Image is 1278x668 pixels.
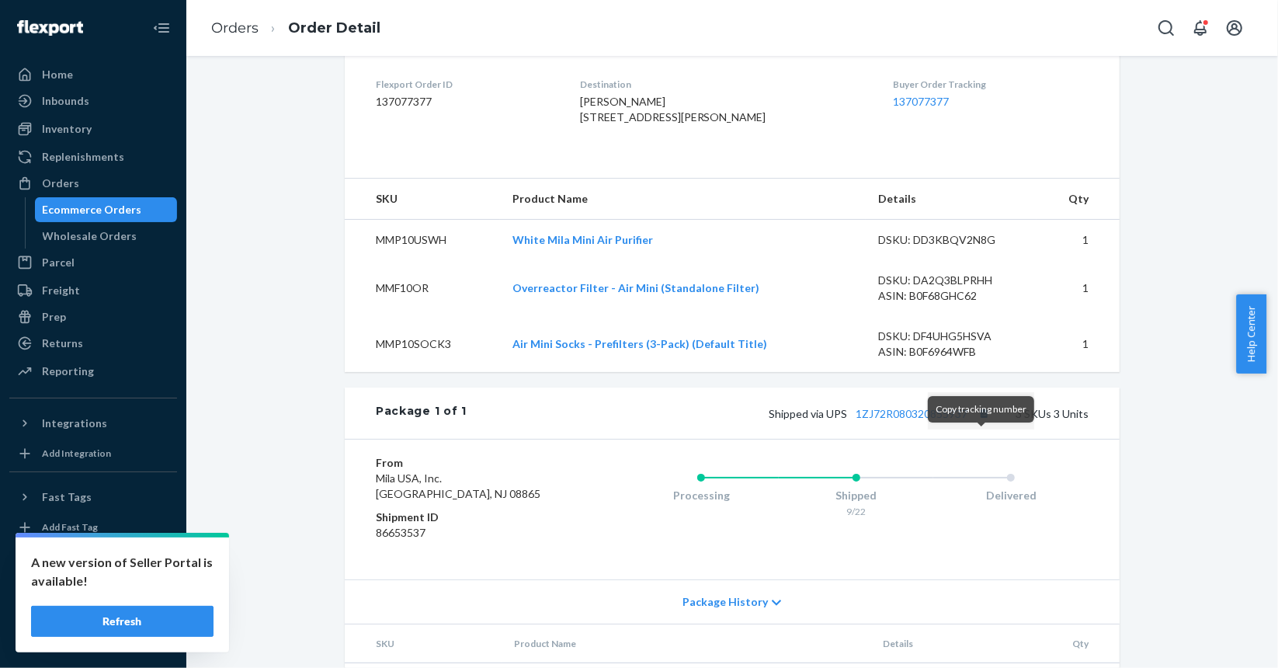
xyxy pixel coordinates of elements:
a: 137077377 [893,95,949,108]
div: Freight [42,283,80,298]
a: Home [9,62,177,87]
a: 1ZJ72R080320855937 [856,407,967,420]
th: SKU [345,625,502,663]
a: Orders [9,171,177,196]
a: Settings [9,545,177,570]
a: Ecommerce Orders [35,197,178,222]
th: Qty [1037,179,1120,220]
a: Inbounds [9,89,177,113]
button: Integrations [9,411,177,436]
a: Freight [9,278,177,303]
button: Fast Tags [9,485,177,510]
a: Talk to Support [9,572,177,597]
dd: 137077377 [376,94,555,110]
button: Open Search Box [1151,12,1182,43]
div: Replenishments [42,149,124,165]
span: Package History [682,594,768,610]
dt: From [376,455,561,471]
span: [PERSON_NAME] [STREET_ADDRESS][PERSON_NAME] [580,95,766,124]
dt: Destination [580,78,869,91]
a: Wholesale Orders [35,224,178,249]
div: DSKU: DA2Q3BLPRHH [878,273,1024,288]
a: Overreactor Filter - Air Mini (Standalone Filter) [512,281,759,294]
a: Help Center [9,598,177,623]
div: DSKU: DF4UHG5HSVA [878,329,1024,344]
div: Prep [42,309,66,325]
td: 1 [1037,220,1120,261]
th: Qty [1040,625,1120,663]
a: Add Integration [9,442,177,465]
div: Parcel [42,255,75,270]
th: Details [866,179,1037,220]
div: Orders [42,176,79,191]
a: Replenishments [9,144,177,169]
dd: 86653537 [376,525,561,541]
a: Air Mini Socks - Prefilters (3-Pack) (Default Title) [512,337,767,350]
div: Delivered [933,488,1089,503]
button: Give Feedback [9,625,177,649]
dt: Shipment ID [376,510,561,525]
button: Help Center [1236,294,1266,374]
th: Details [870,625,1041,663]
a: Orders [211,19,259,37]
button: Refresh [31,606,214,637]
div: ASIN: B0F6964WFB [878,344,1024,360]
div: Reporting [42,364,94,379]
div: 9/22 [779,505,934,518]
div: Fast Tags [42,489,92,505]
ol: breadcrumbs [199,5,393,51]
td: 1 [1037,260,1120,316]
td: MMP10USWH [345,220,500,261]
div: Wholesale Orders [43,228,137,244]
span: Shipped via UPS [769,407,994,420]
div: ASIN: B0F68GHC62 [878,288,1024,304]
button: Close Navigation [146,12,177,43]
div: Package 1 of 1 [376,403,467,423]
div: Add Integration [42,447,111,460]
a: Parcel [9,250,177,275]
img: Flexport logo [17,20,83,36]
div: 3 SKUs 3 Units [467,403,1089,423]
div: Add Fast Tag [42,520,98,534]
div: Integrations [42,416,107,431]
div: Inbounds [42,93,89,109]
div: Home [42,67,73,82]
dt: Buyer Order Tracking [893,78,1089,91]
a: White Mila Mini Air Purifier [512,233,653,246]
a: Prep [9,304,177,329]
div: DSKU: DD3KBQV2N8G [878,232,1024,248]
a: Inventory [9,117,177,141]
a: Order Detail [288,19,380,37]
dt: Flexport Order ID [376,78,555,91]
span: Copy tracking number [936,403,1026,415]
th: SKU [345,179,500,220]
button: Open account menu [1219,12,1250,43]
p: A new version of Seller Portal is available! [31,553,214,590]
a: Add Fast Tag [9,516,177,539]
td: MMF10OR [345,260,500,316]
div: Inventory [42,121,92,137]
div: Processing [623,488,779,503]
td: MMP10SOCK3 [345,316,500,372]
span: Mila USA, Inc. [GEOGRAPHIC_DATA], NJ 08865 [376,471,540,500]
div: Shipped [779,488,934,503]
div: Returns [42,336,83,351]
th: Product Name [500,179,866,220]
button: Open notifications [1185,12,1216,43]
td: 1 [1037,316,1120,372]
a: Reporting [9,359,177,384]
a: Returns [9,331,177,356]
th: Product Name [502,625,870,663]
div: Ecommerce Orders [43,202,142,217]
